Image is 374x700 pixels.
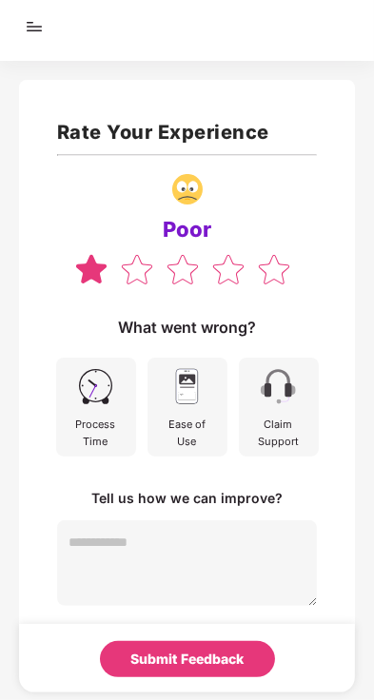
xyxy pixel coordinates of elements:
[210,252,246,286] img: svg+xml;base64,PHN2ZyB4bWxucz0iaHR0cDovL3d3dy53My5vcmcvMjAwMC9zdmciIHdpZHRoPSIzOCIgaGVpZ2h0PSIzNS...
[75,416,117,450] div: Process Time
[119,252,155,286] img: svg+xml;base64,PHN2ZyB4bWxucz0iaHR0cDovL3d3dy53My5vcmcvMjAwMC9zdmciIHdpZHRoPSIzOCIgaGVpZ2h0PSIzNS...
[172,174,203,204] img: svg+xml;base64,PHN2ZyB4bWxucz0iaHR0cDovL3d3dy53My5vcmcvMjAwMC9zdmciIHdpZHRoPSIzNy4wNzgiIGhlaWdodD...
[118,317,256,338] div: What went wrong?
[258,416,300,450] div: Claim Support
[166,365,208,408] img: svg+xml;base64,PHN2ZyB4bWxucz0iaHR0cDovL3d3dy53My5vcmcvMjAwMC9zdmciIHdpZHRoPSI0NSIgaGVpZ2h0PSI0NS...
[163,216,211,243] div: Poor
[256,252,292,286] img: svg+xml;base64,PHN2ZyB4bWxucz0iaHR0cDovL3d3dy53My5vcmcvMjAwMC9zdmciIHdpZHRoPSIzOCIgaGVpZ2h0PSIzNS...
[57,118,318,147] h1: Rate Your Experience
[130,649,244,670] div: Submit Feedback
[91,488,283,509] div: Tell us how we can improve?
[257,365,300,408] img: svg+xml;base64,PHN2ZyB4bWxucz0iaHR0cDovL3d3dy53My5vcmcvMjAwMC9zdmciIHdpZHRoPSI0NSIgaGVpZ2h0PSI0NS...
[167,416,208,450] div: Ease of Use
[73,252,109,285] img: svg+xml;base64,PHN2ZyB4bWxucz0iaHR0cDovL3d3dy53My5vcmcvMjAwMC9zdmciIHdpZHRoPSIzOCIgaGVpZ2h0PSIzNS...
[165,252,201,286] img: svg+xml;base64,PHN2ZyB4bWxucz0iaHR0cDovL3d3dy53My5vcmcvMjAwMC9zdmciIHdpZHRoPSIzOCIgaGVpZ2h0PSIzNS...
[74,365,117,408] img: svg+xml;base64,PHN2ZyB4bWxucz0iaHR0cDovL3d3dy53My5vcmcvMjAwMC9zdmciIHdpZHRoPSI0NSIgaGVpZ2h0PSI0NS...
